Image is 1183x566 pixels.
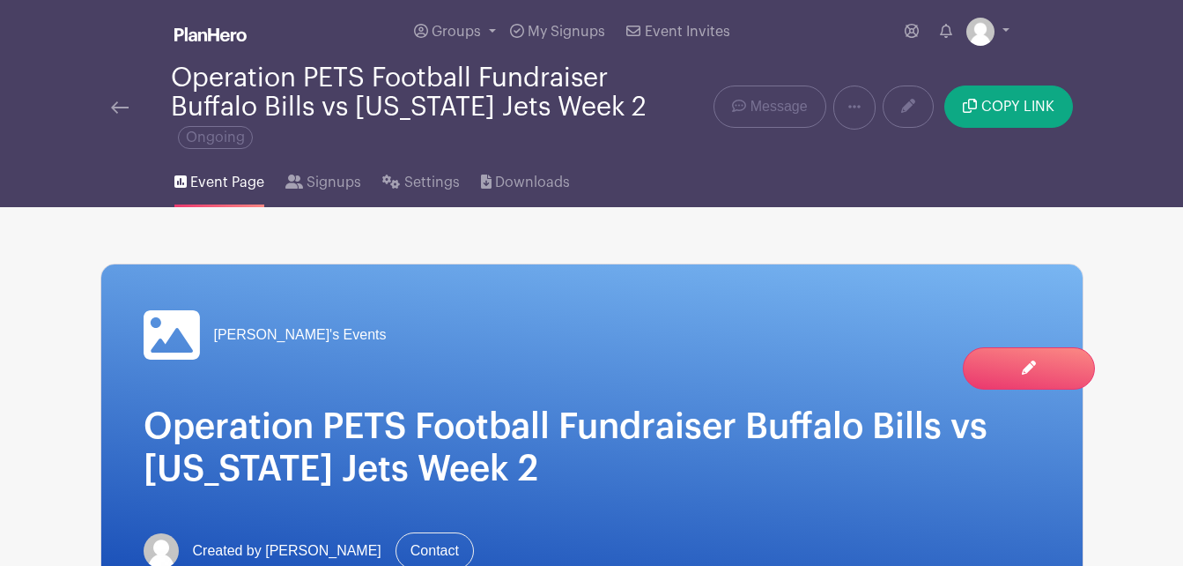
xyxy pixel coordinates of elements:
a: Downloads [481,151,570,207]
span: Downloads [495,172,570,193]
img: default-ce2991bfa6775e67f084385cd625a349d9dcbb7a52a09fb2fda1e96e2d18dcdb.png [966,18,994,46]
span: Event Invites [645,25,730,39]
a: Signups [285,151,361,207]
span: Event Page [190,172,264,193]
img: logo_white-6c42ec7e38ccf1d336a20a19083b03d10ae64f83f12c07503d8b9e83406b4c7d.svg [174,27,247,41]
button: COPY LINK [944,86,1072,128]
span: My Signups [528,25,605,39]
a: Event Page [174,151,264,207]
span: Settings [404,172,460,193]
a: Settings [382,151,459,207]
span: Groups [432,25,481,39]
div: Operation PETS Football Fundraiser Buffalo Bills vs [US_STATE] Jets Week 2 [171,63,649,151]
img: back-arrow-29a5d9b10d5bd6ae65dc969a981735edf675c4d7a1fe02e03b50dbd4ba3cdb55.svg [111,101,129,114]
a: Message [713,86,825,128]
span: Message [750,96,808,117]
span: COPY LINK [981,100,1054,114]
span: Signups [307,172,361,193]
span: Ongoing [178,126,253,149]
span: [PERSON_NAME]'s Events [214,324,387,346]
span: Created by [PERSON_NAME] [193,540,381,562]
h1: Operation PETS Football Fundraiser Buffalo Bills vs [US_STATE] Jets Week 2 [144,406,1040,490]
